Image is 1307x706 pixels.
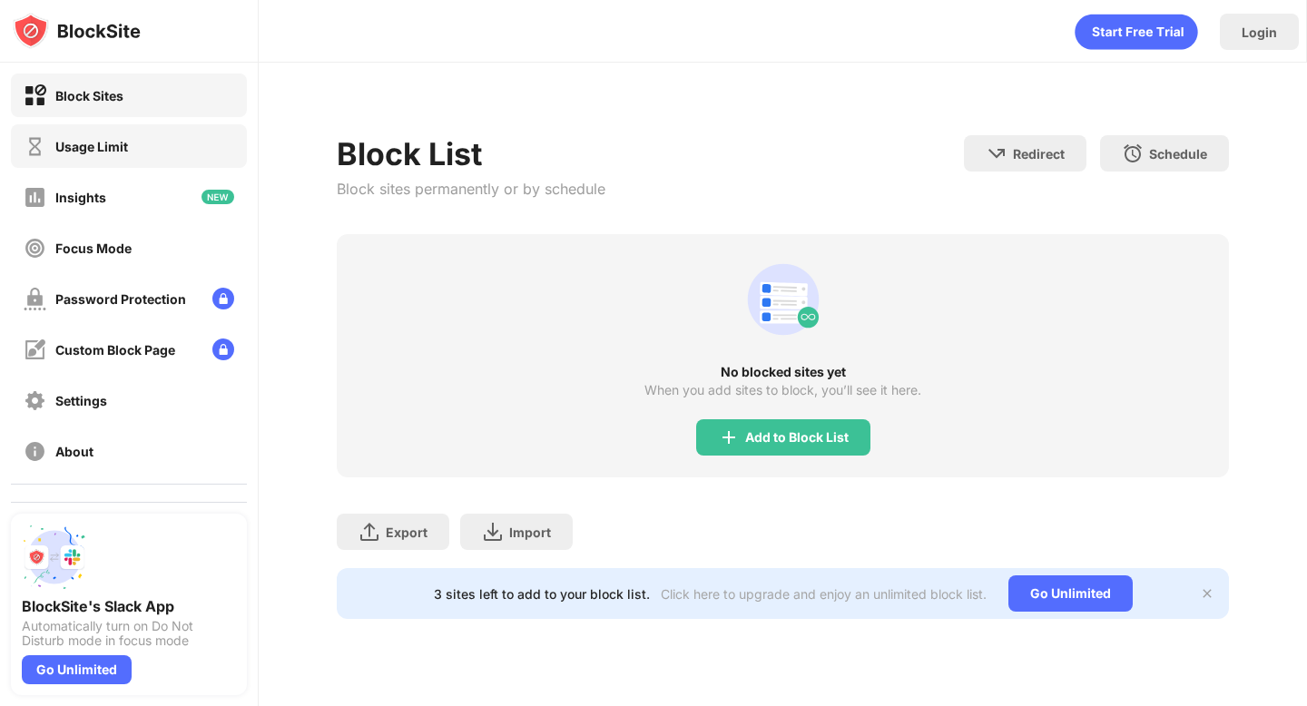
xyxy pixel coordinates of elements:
div: Export [386,525,427,540]
div: When you add sites to block, you’ll see it here. [644,383,921,397]
div: BlockSite's Slack App [22,597,236,615]
div: Schedule [1149,146,1207,162]
img: new-icon.svg [201,190,234,204]
div: Go Unlimited [22,655,132,684]
img: x-button.svg [1200,586,1214,601]
div: Custom Block Page [55,342,175,358]
div: Import [509,525,551,540]
img: logo-blocksite.svg [13,13,141,49]
div: 3 sites left to add to your block list. [434,586,650,602]
div: Usage Limit [55,139,128,154]
div: No blocked sites yet [337,365,1228,379]
div: Click here to upgrade and enjoy an unlimited block list. [661,586,987,602]
div: Focus Mode [55,240,132,256]
img: settings-off.svg [24,389,46,412]
img: block-on.svg [24,84,46,107]
div: Automatically turn on Do Not Disturb mode in focus mode [22,619,236,648]
div: Block Sites [55,88,123,103]
div: Login [1242,25,1277,40]
div: Redirect [1013,146,1065,162]
div: animation [1075,14,1198,50]
div: Settings [55,393,107,408]
img: lock-menu.svg [212,338,234,360]
img: push-slack.svg [22,525,87,590]
div: Block sites permanently or by schedule [337,180,605,198]
div: Block List [337,135,605,172]
img: password-protection-off.svg [24,288,46,310]
div: animation [740,256,827,343]
img: time-usage-off.svg [24,135,46,158]
div: Insights [55,190,106,205]
div: Go Unlimited [1008,575,1133,612]
img: lock-menu.svg [212,288,234,309]
img: insights-off.svg [24,186,46,209]
img: about-off.svg [24,440,46,463]
div: Add to Block List [745,430,849,445]
div: Password Protection [55,291,186,307]
img: focus-off.svg [24,237,46,260]
div: About [55,444,93,459]
img: customize-block-page-off.svg [24,338,46,361]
